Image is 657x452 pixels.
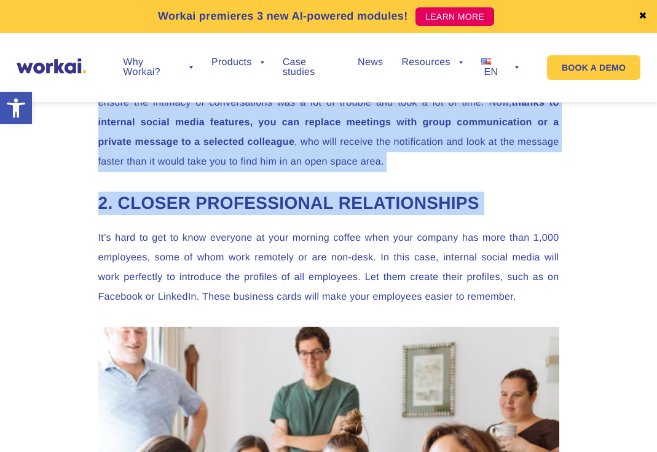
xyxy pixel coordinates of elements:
[639,12,647,21] a: ✖
[415,7,494,26] a: LEARN MORE
[211,58,264,68] a: Products
[98,192,559,215] h2: 2. Closer professional relationships
[484,67,498,77] span: EN
[401,58,462,68] a: Resources
[98,98,559,147] strong: thanks to internal social media features, you can replace meetings with group communication or a ...
[358,58,383,68] a: News
[283,58,339,77] a: Case studies
[481,58,519,77] a: EN
[547,55,640,80] a: BOOK A DEMO
[123,58,193,77] a: Why Workai?
[98,54,559,172] p: What did the communication look like just a few years ago? It consisted mainly of organizing meet...
[158,8,408,25] p: Workai premieres 3 new AI-powered modules!
[98,228,559,307] p: It’s hard to get to know everyone at your morning coffee when your company has more than 1,000 em...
